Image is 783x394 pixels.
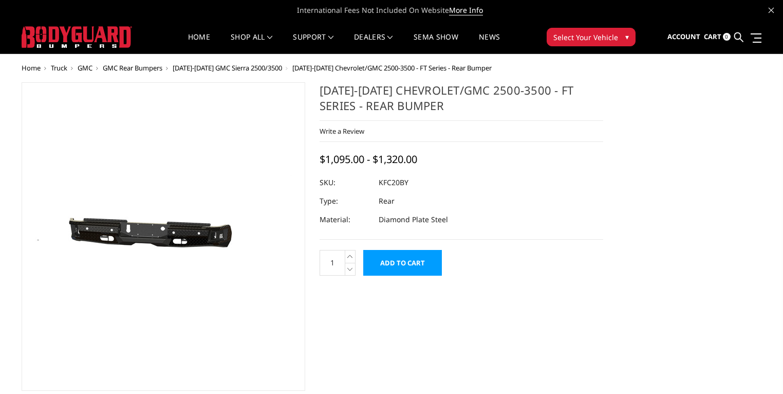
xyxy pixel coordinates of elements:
[35,175,292,298] img: 2020-2025 Chevrolet/GMC 2500-3500 - FT Series - Rear Bumper
[547,28,636,46] button: Select Your Vehicle
[414,33,458,53] a: SEMA Show
[704,32,721,41] span: Cart
[292,63,492,73] span: [DATE]-[DATE] Chevrolet/GMC 2500-3500 - FT Series - Rear Bumper
[354,33,393,53] a: Dealers
[51,63,67,73] a: Truck
[22,82,305,391] a: 2020-2025 Chevrolet/GMC 2500-3500 - FT Series - Rear Bumper
[293,33,333,53] a: Support
[379,210,448,229] dd: Diamond Plate Steel
[103,63,162,73] a: GMC Rear Bumpers
[188,33,210,53] a: Home
[320,192,371,210] dt: Type:
[22,63,41,73] a: Home
[173,63,282,73] a: [DATE]-[DATE] GMC Sierra 2500/3500
[723,33,731,41] span: 0
[625,31,629,42] span: ▾
[704,23,731,51] a: Cart 0
[449,5,483,15] a: More Info
[22,26,132,48] img: BODYGUARD BUMPERS
[379,192,395,210] dd: Rear
[320,127,364,136] a: Write a Review
[363,250,442,276] input: Add to Cart
[553,32,618,43] span: Select Your Vehicle
[667,32,700,41] span: Account
[78,63,92,73] a: GMC
[379,173,408,192] dd: KFC20BY
[320,210,371,229] dt: Material:
[479,33,500,53] a: News
[320,152,417,166] span: $1,095.00 - $1,320.00
[231,33,272,53] a: shop all
[320,173,371,192] dt: SKU:
[667,23,700,51] a: Account
[320,82,603,121] h1: [DATE]-[DATE] Chevrolet/GMC 2500-3500 - FT Series - Rear Bumper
